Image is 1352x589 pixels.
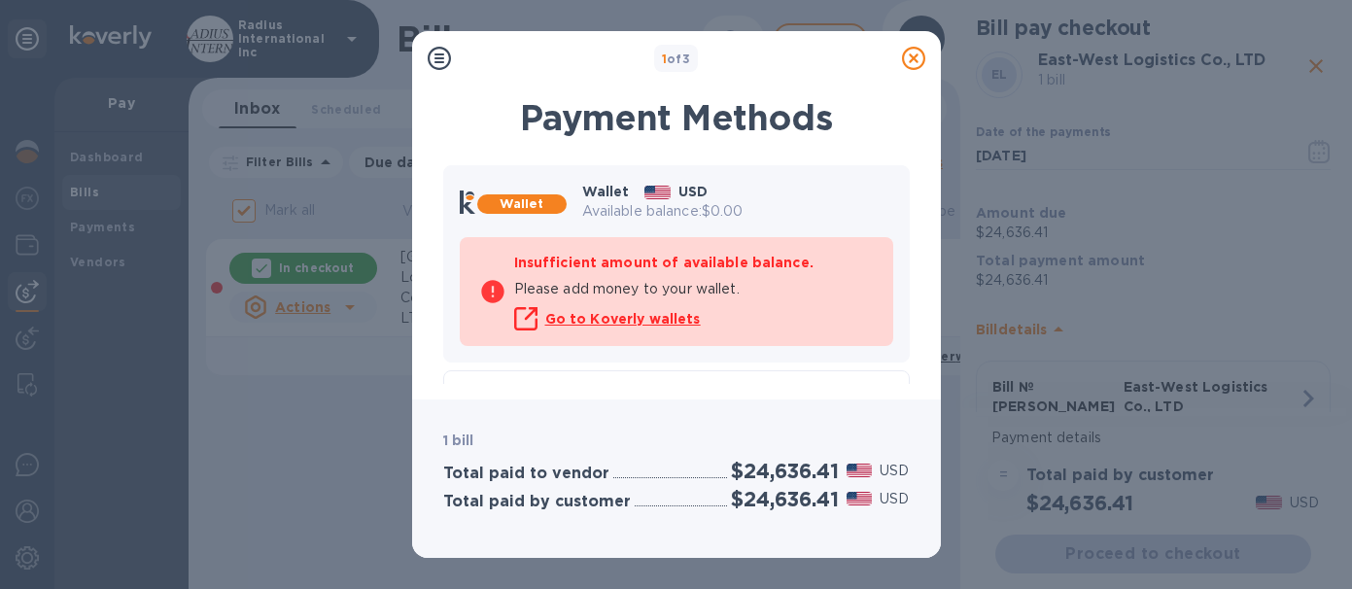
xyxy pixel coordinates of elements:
h1: Payment Methods [443,97,910,138]
h2: $24,636.41 [731,459,838,483]
b: Insufficient amount of available balance. [514,255,814,270]
h3: Total paid to vendor [443,465,609,483]
p: USD [880,489,909,509]
h3: Total paid by customer [443,493,631,511]
img: USD [644,186,671,199]
span: 1 [662,52,667,66]
u: Go to Koverly wallets [545,311,701,327]
p: Available balance: $0.00 [582,201,893,222]
p: Please add money to your wallet. [514,279,874,299]
p: USD [880,461,909,481]
img: USD [847,492,873,505]
b: 1 bill [443,433,474,448]
h2: $24,636.41 [731,487,838,511]
p: Wallet [582,182,630,201]
p: USD [678,182,708,201]
b: Wallet [500,196,544,211]
b: of 3 [662,52,691,66]
img: USD [847,464,873,477]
